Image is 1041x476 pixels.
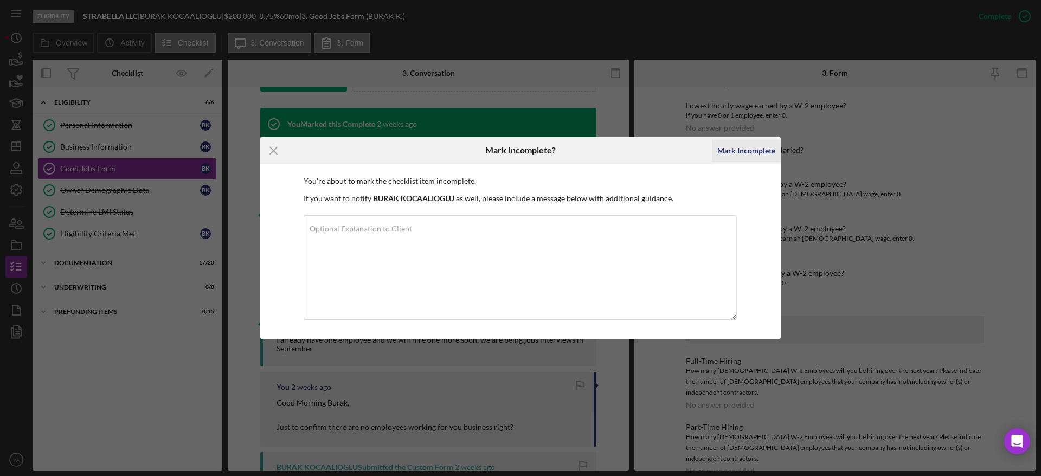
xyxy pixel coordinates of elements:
[485,145,556,155] h6: Mark Incomplete?
[304,175,737,187] p: You're about to mark the checklist item incomplete.
[310,224,412,233] label: Optional Explanation to Client
[1004,428,1030,454] div: Open Intercom Messenger
[304,192,737,204] p: If you want to notify as well, please include a message below with additional guidance.
[712,140,781,162] button: Mark Incomplete
[717,140,775,162] div: Mark Incomplete
[373,194,454,203] b: BURAK KOCAALIOGLU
